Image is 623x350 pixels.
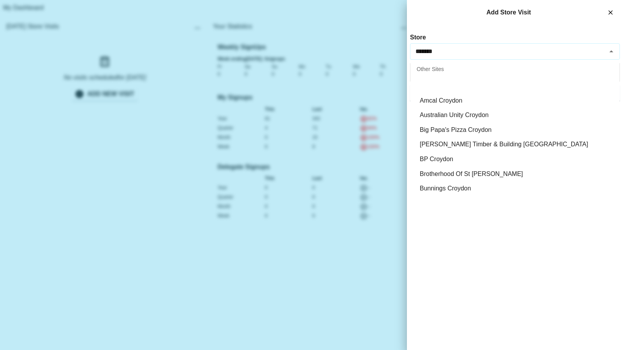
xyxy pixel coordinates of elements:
li: Bunnings Croydon [410,181,619,196]
li: Big Papa's Pizza Croydon [410,123,619,137]
p: Add Store Visit [413,7,604,18]
li: BP Croydon [410,152,619,167]
div: Now or Scheduled [410,63,620,82]
li: Australian Unity Croydon [410,108,619,123]
button: Close [606,46,617,57]
label: Store [410,33,620,42]
li: Aldi Croydon Central [410,78,619,93]
li: Brotherhood Of St [PERSON_NAME] [410,167,619,181]
button: Start Now [410,63,515,82]
li: [PERSON_NAME] Timber & Building [GEOGRAPHIC_DATA] [410,137,619,152]
li: BWS Croydon [410,196,619,211]
button: ADD VISIT [410,85,620,101]
li: Amcal Croydon [410,93,619,108]
div: Other Sites [410,60,619,78]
